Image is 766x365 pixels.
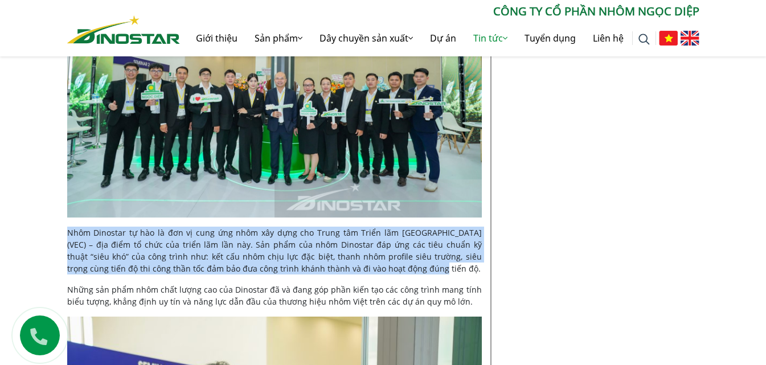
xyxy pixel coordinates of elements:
a: Giới thiệu [187,20,246,56]
a: Liên hệ [584,20,632,56]
img: English [681,31,699,46]
img: search [638,34,650,45]
img: Tiếng Việt [659,31,678,46]
a: Tin tức [465,20,516,56]
a: Tuyển dụng [516,20,584,56]
img: Nhôm Dinostar [67,15,180,44]
a: Sản phẩm [246,20,311,56]
a: Dây chuyền sản xuất [311,20,421,56]
span: Những sản phẩm nhôm chất lượng cao của Dinostar đã và đang góp phần kiến tạo các công trình mang ... [67,284,482,307]
span: Nhôm Dinostar tự hào là đơn vị cung ứng nhôm xây dựng cho Trung tâm Triển lãm [GEOGRAPHIC_DATA] (... [67,227,482,274]
p: CÔNG TY CỔ PHẦN NHÔM NGỌC DIỆP [180,3,699,20]
a: Dự án [421,20,465,56]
